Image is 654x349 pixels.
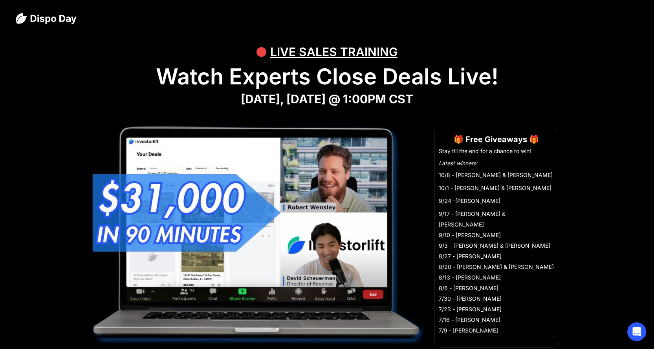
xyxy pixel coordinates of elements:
[627,322,646,341] div: Open Intercom Messenger
[454,135,539,144] strong: 🎁 Free Giveaways 🎁
[439,170,554,180] li: 10/8 - [PERSON_NAME] & [PERSON_NAME]
[439,160,478,166] em: Latest winners:
[439,208,554,336] li: 9/17 - [PERSON_NAME] & [PERSON_NAME] 9/10 - [PERSON_NAME] 9/3 - [PERSON_NAME] & [PERSON_NAME] 8/2...
[439,183,554,193] li: 10/1 - [PERSON_NAME] & [PERSON_NAME]
[439,196,554,206] li: 9/24 -[PERSON_NAME]
[439,147,554,155] li: Stay till the end for a chance to win!
[241,92,413,106] strong: [DATE], [DATE] @ 1:00PM CST
[16,64,638,90] h1: Watch Experts Close Deals Live!
[270,40,398,64] div: LIVE SALES TRAINING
